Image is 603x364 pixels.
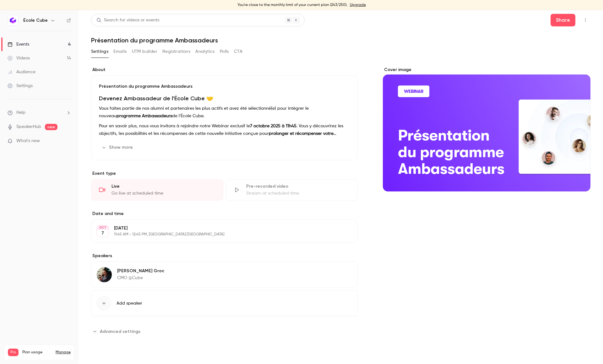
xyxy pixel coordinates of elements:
span: Pro [8,349,19,356]
button: Analytics [195,47,215,57]
div: Search for videos or events [96,17,159,24]
p: 7 [101,230,104,236]
strong: 7 octobre 2025 à 11h45 [250,124,296,128]
div: Audience [8,69,35,75]
label: Date and time [91,211,358,217]
button: UTM builder [132,47,157,57]
div: Events [8,41,29,47]
p: Event type [91,170,358,177]
span: What's new [16,138,40,144]
p: [PERSON_NAME] Groc [117,268,164,274]
div: Live [111,183,215,190]
button: Share [551,14,575,26]
a: Upgrade [350,3,366,8]
section: Advanced settings [91,326,358,336]
img: Thomas Groc [97,267,112,282]
span: new [45,124,57,130]
p: [DATE] [114,225,324,231]
label: About [91,67,358,73]
p: CMO @Cube [117,275,164,281]
iframe: Noticeable Trigger [63,138,71,144]
img: École Cube [8,15,18,25]
span: Help [16,109,25,116]
div: OCT [97,225,108,230]
div: Pre-recorded video [246,183,350,190]
span: Plan usage [22,350,52,355]
div: Pre-recorded videoStream at scheduled time [226,179,358,201]
p: Vous faites partie de nos alumni et partenaires les plus actifs et avez été sélectionné(e) pour i... [99,105,350,120]
a: Manage [56,350,71,355]
strong: programme Ambassadeurs [117,114,172,118]
div: Thomas Groc[PERSON_NAME] GrocCMO @Cube [91,262,358,288]
label: Cover image [383,67,590,73]
h1: Devenez Ambassadeur de l'École Cube 🤝 [99,95,350,102]
button: Show more [99,142,137,152]
section: Cover image [383,67,590,191]
span: Add speaker [117,300,142,306]
a: SpeakerHub [16,124,41,130]
div: Stream at scheduled time [246,190,350,196]
div: LiveGo live at scheduled time [91,179,223,201]
span: Advanced settings [100,328,140,335]
button: Polls [220,47,229,57]
div: Settings [8,83,33,89]
p: Pour en savoir plus, nous vous invitons à rejoindre notre Webinar exclusif le . Vous y découvrire... [99,122,350,137]
label: Speakers [91,253,358,259]
button: Add speaker [91,290,358,316]
h1: Présentation du programme Ambassadeurs [91,36,590,44]
li: help-dropdown-opener [8,109,71,116]
button: Settings [91,47,108,57]
div: Go live at scheduled time [111,190,215,196]
button: Advanced settings [91,326,144,336]
div: Videos [8,55,30,61]
button: CTA [234,47,242,57]
p: Présentation du programme Ambassadeurs [99,83,350,90]
p: 11:45 AM - 12:45 PM, [GEOGRAPHIC_DATA]/[GEOGRAPHIC_DATA] [114,232,324,237]
button: Registrations [162,47,190,57]
h6: École Cube [23,17,48,24]
button: Emails [113,47,127,57]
